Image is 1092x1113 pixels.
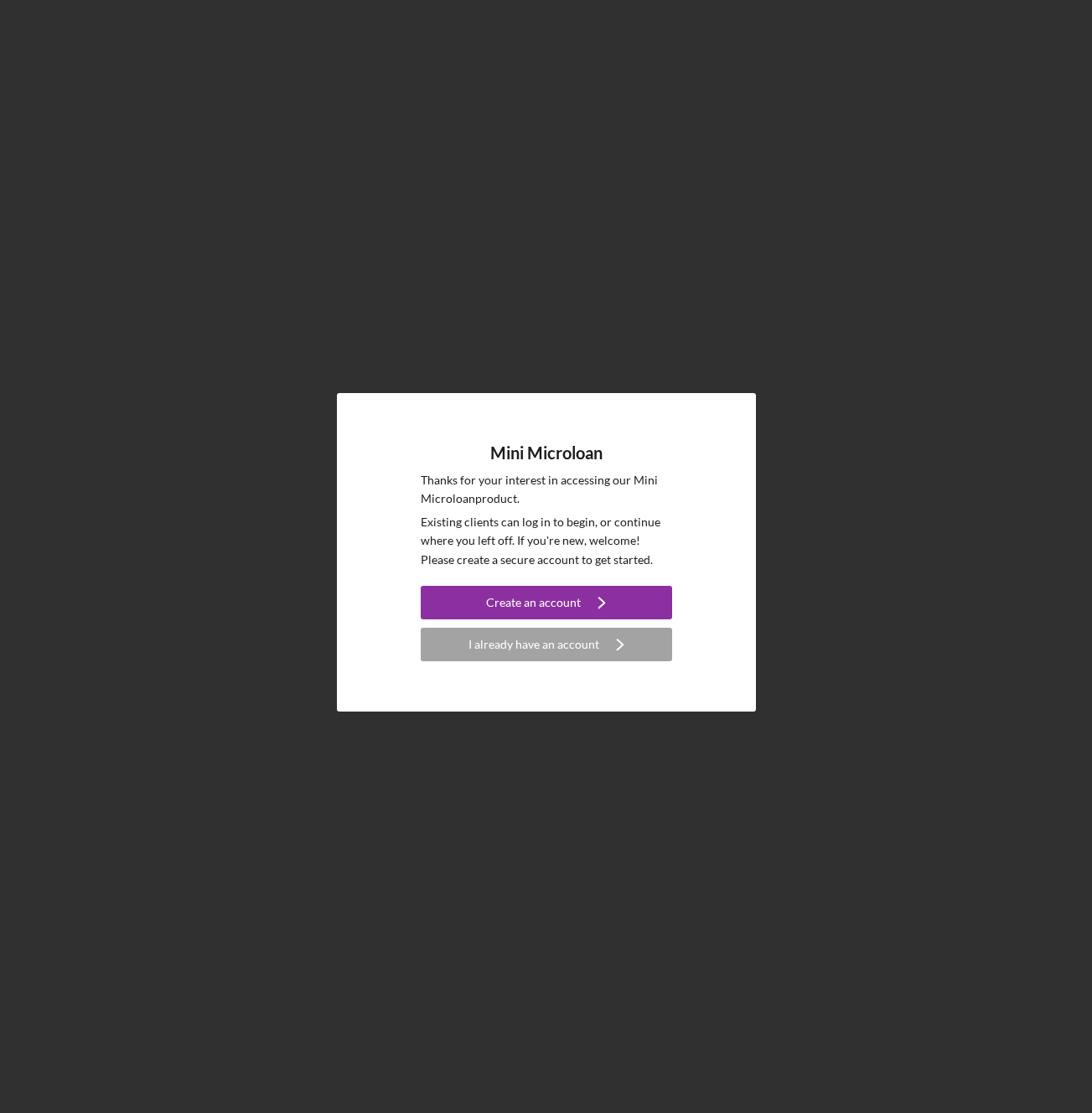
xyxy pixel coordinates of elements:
button: Create an account [421,586,672,619]
div: I already have an account [468,628,599,661]
a: Create an account [421,586,672,624]
div: Create an account [486,586,581,619]
button: I already have an account [421,628,672,661]
p: Thanks for your interest in accessing our Mini Microloan product. [421,471,672,509]
h4: Mini Microloan [490,443,603,463]
p: Existing clients can log in to begin, or continue where you left off. If you're new, welcome! Ple... [421,513,672,569]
